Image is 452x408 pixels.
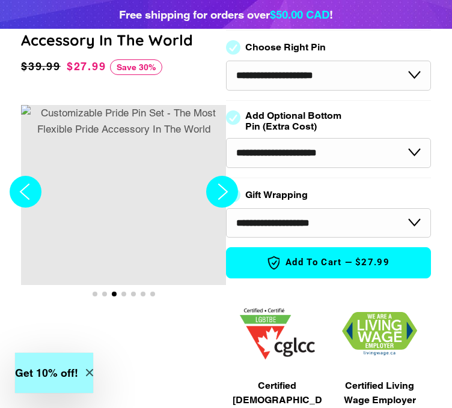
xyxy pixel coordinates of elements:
span: $27.99 [355,257,389,268]
img: 1706832627.png [342,312,417,356]
span: $27.99 [67,60,106,73]
label: Add Optional Bottom Pin (Extra Cost) [245,110,346,132]
span: $50.00 CAD [270,8,329,21]
span: $39.99 [21,60,61,73]
div: 3 / 7 [21,105,226,285]
img: Customizable Pride Pin Set - The Most Flexible Pride Accessory In The World [21,105,226,137]
button: Next slide [206,87,238,301]
span: Save 30% [110,59,162,75]
span: Certified Living Wage Employer [335,379,426,407]
button: Add to Cart —$27.99 [226,247,431,278]
div: Free shipping for orders over ! [119,6,333,23]
img: 1705457225.png [240,308,315,359]
button: Previous slide [6,87,45,301]
label: Gift Wrapping [245,190,308,200]
span: Add to Cart — [245,255,412,271]
label: Choose Right Pin [245,42,326,53]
